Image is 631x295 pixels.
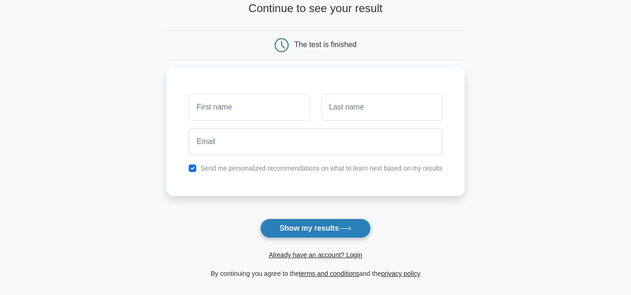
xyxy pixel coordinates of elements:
[200,165,442,172] label: Send me personalized recommendations on what to learn next based on my results
[321,94,442,121] input: Last name
[189,128,442,155] input: Email
[269,251,362,259] a: Already have an account? Login
[294,41,356,48] div: The test is finished
[161,268,470,279] div: By continuing you agree to the and the
[260,219,370,238] button: Show my results
[381,270,420,277] a: privacy policy
[299,270,359,277] a: terms and conditions
[189,94,310,121] input: First name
